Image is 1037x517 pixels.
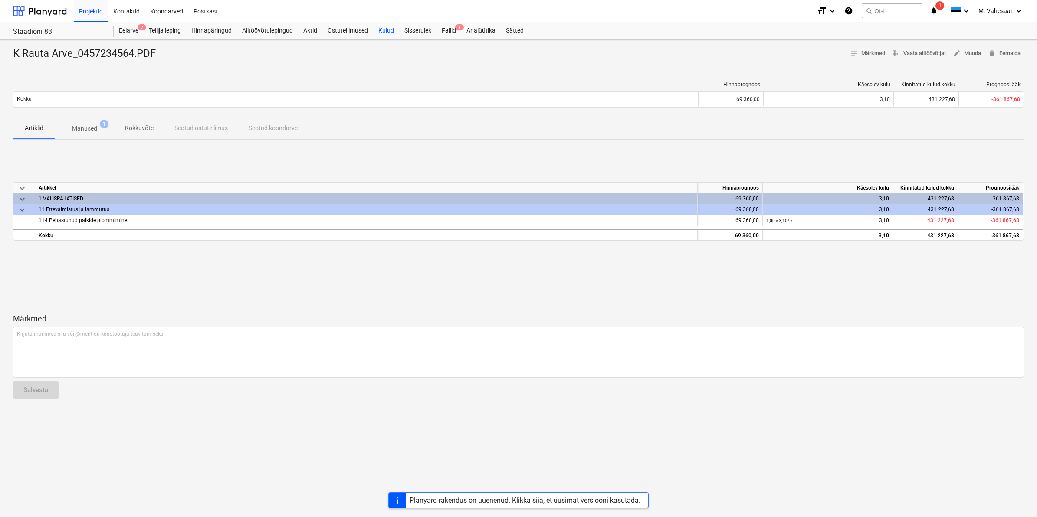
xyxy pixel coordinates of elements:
[988,49,1021,59] span: Eemalda
[892,49,946,59] span: Vaata alltöövõtjat
[100,120,108,128] span: 1
[35,183,698,193] div: Artikkel
[988,49,996,57] span: delete
[39,193,694,204] div: 1 VÄLISRAJATISED
[962,82,1021,88] div: Prognoosijääk
[501,22,529,39] a: Sätted
[455,24,464,30] span: 1
[767,82,890,88] div: Käesolev kulu
[763,183,893,193] div: Käesolev kulu
[114,22,144,39] a: Eelarve7
[893,193,958,204] div: 431 227,68
[847,47,889,60] button: Märkmed
[144,22,186,39] a: Tellija leping
[138,24,146,30] span: 7
[125,124,154,133] p: Kokkuvõte
[436,22,461,39] div: Failid
[410,496,640,504] div: Planyard rakendus on uuenenud. Klikka siia, et uusimat versiooni kasutada.
[850,49,858,57] span: notes
[893,92,958,106] div: 431 227,68
[958,193,1023,204] div: -361 867,68
[698,183,763,193] div: Hinnaprognoos
[39,204,694,215] div: 11 Ettevalmistus ja lammutus
[698,229,763,240] div: 69 360,00
[436,22,461,39] a: Failid1
[17,205,27,215] span: keyboard_arrow_down
[897,82,955,88] div: Kinnitatud kulud kokku
[892,49,900,57] span: business
[766,215,889,226] div: 3,10
[927,217,954,223] span: 431 227,68
[850,49,885,59] span: Märkmed
[991,217,1019,223] span: -361 867,68
[13,27,103,36] div: Staadioni 83
[39,217,127,223] span: 114 Pehastunud palkide plommimine
[766,193,889,204] div: 3,10
[767,96,890,102] div: 3,10
[186,22,237,39] a: Hinnapäringud
[893,204,958,215] div: 431 227,68
[461,22,501,39] a: Analüütika
[958,183,1023,193] div: Prognoosijääk
[373,22,399,39] a: Kulud
[114,22,144,39] div: Eelarve
[766,230,889,241] div: 3,10
[958,204,1023,215] div: -361 867,68
[698,193,763,204] div: 69 360,00
[13,314,1024,324] p: Märkmed
[893,229,958,240] div: 431 227,68
[399,22,436,39] a: Sissetulek
[298,22,322,39] a: Aktid
[953,49,981,59] span: Muuda
[23,124,44,133] p: Artiklid
[698,215,763,226] div: 69 360,00
[322,22,373,39] a: Ostutellimused
[953,49,961,57] span: edit
[766,204,889,215] div: 3,10
[889,47,949,60] button: Vaata alltöövõtjat
[958,229,1023,240] div: -361 867,68
[13,47,163,61] div: K Rauta Arve_0457234564.PDF
[698,92,763,106] div: 69 360,00
[237,22,298,39] a: Alltöövõtulepingud
[17,95,32,103] p: Kokku
[72,124,97,133] p: Manused
[991,96,1020,102] span: -361 867,68
[893,183,958,193] div: Kinnitatud kulud kokku
[17,194,27,204] span: keyboard_arrow_down
[35,229,698,240] div: Kokku
[766,218,793,223] small: 1,00 × 3,10 / tk
[949,47,984,60] button: Muuda
[698,204,763,215] div: 69 360,00
[984,47,1024,60] button: Eemalda
[702,82,760,88] div: Hinnaprognoos
[17,183,27,193] span: keyboard_arrow_down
